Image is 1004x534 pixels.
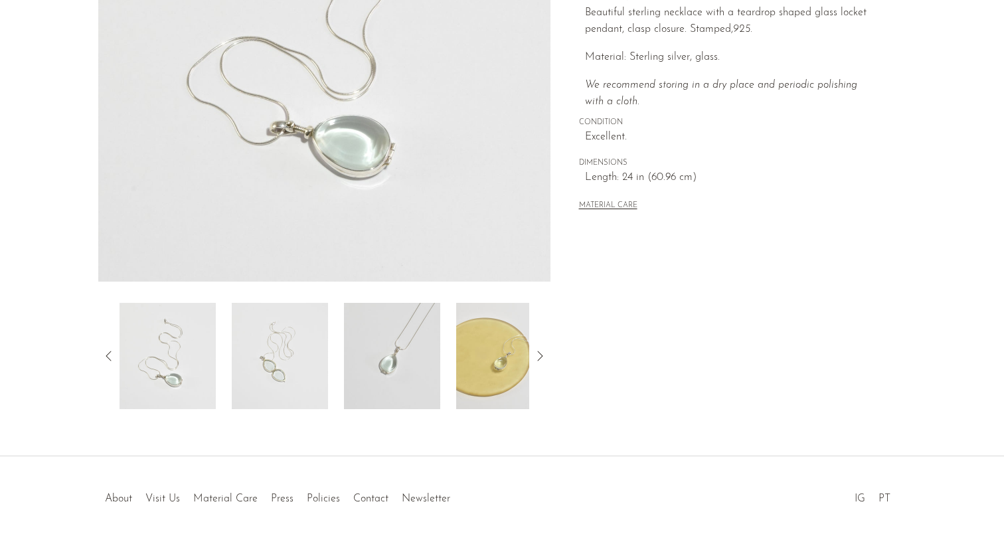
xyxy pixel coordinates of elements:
[733,24,752,35] em: 925.
[585,169,878,187] span: Length: 24 in (60.96 cm)
[585,49,878,66] p: Material: Sterling silver, glass.
[879,493,890,504] a: PT
[271,493,293,504] a: Press
[307,493,340,504] a: Policies
[579,157,878,169] span: DIMENSIONS
[120,303,216,409] img: Teardrop Glass Locket Necklace
[848,483,897,508] ul: Social Medias
[344,303,440,409] img: Teardrop Glass Locket Necklace
[145,493,180,504] a: Visit Us
[98,483,457,508] ul: Quick links
[232,303,328,409] img: Teardrop Glass Locket Necklace
[456,303,552,409] img: Teardrop Glass Locket Necklace
[579,201,637,211] button: MATERIAL CARE
[585,5,878,39] p: Beautiful sterling necklace with a teardrop shaped glass locket pendant, clasp closure. Stamped,
[193,493,258,504] a: Material Care
[585,80,857,108] i: We recommend storing in a dry place and periodic polishing with a cloth.
[105,493,132,504] a: About
[585,129,878,146] span: Excellent.
[579,117,878,129] span: CONDITION
[855,493,865,504] a: IG
[353,493,388,504] a: Contact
